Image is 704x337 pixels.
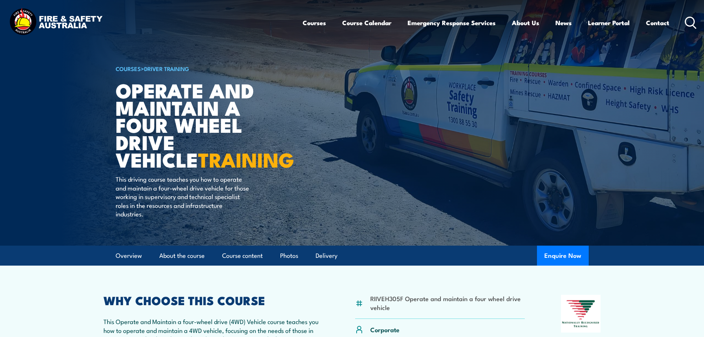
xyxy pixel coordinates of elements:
[646,13,669,33] a: Contact
[222,246,263,266] a: Course content
[303,13,326,33] a: Courses
[116,175,251,218] p: This driving course teaches you how to operate and maintain a four-wheel drive vehicle for those ...
[316,246,337,266] a: Delivery
[537,246,589,266] button: Enquire Now
[116,64,298,73] h6: >
[103,295,319,305] h2: WHY CHOOSE THIS COURSE
[116,64,141,73] a: COURSES
[370,294,525,311] li: RIIVEH305F Operate and maintain a four wheel drive vehicle
[408,13,496,33] a: Emergency Response Services
[561,295,601,333] img: Nationally Recognised Training logo.
[342,13,391,33] a: Course Calendar
[555,13,572,33] a: News
[512,13,539,33] a: About Us
[116,81,298,168] h1: Operate and Maintain a Four Wheel Drive Vehicle
[280,246,298,266] a: Photos
[588,13,630,33] a: Learner Portal
[116,246,142,266] a: Overview
[144,64,189,73] a: Driver Training
[370,325,399,334] p: Corporate
[198,144,294,174] strong: TRAINING
[159,246,205,266] a: About the course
